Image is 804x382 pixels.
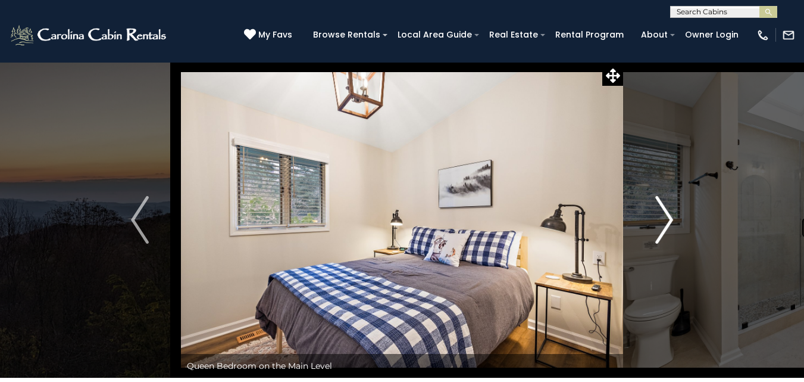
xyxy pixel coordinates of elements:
a: Owner Login [679,26,744,44]
div: Queen Bedroom on the Main Level [181,354,623,378]
a: Real Estate [483,26,544,44]
img: phone-regular-white.png [756,29,769,42]
img: arrow [655,196,673,244]
a: Browse Rentals [307,26,386,44]
span: My Favs [258,29,292,41]
button: Previous [99,62,181,378]
img: White-1-2.png [9,23,170,47]
a: About [635,26,674,44]
a: Local Area Guide [392,26,478,44]
img: arrow [131,196,149,244]
a: My Favs [244,29,295,42]
button: Next [623,62,705,378]
a: Rental Program [549,26,630,44]
img: mail-regular-white.png [782,29,795,42]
